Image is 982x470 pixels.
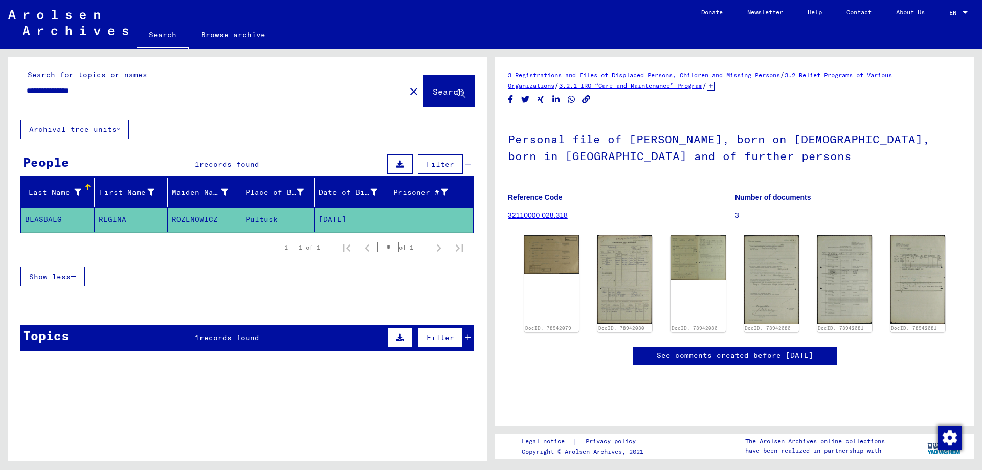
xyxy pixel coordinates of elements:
a: Search [137,23,189,49]
button: Share on LinkedIn [551,93,562,106]
div: Maiden Name [172,184,241,200]
button: Clear [404,81,424,101]
mat-header-cell: Place of Birth [241,178,315,207]
img: 001.jpg [524,235,579,273]
a: DocID: 78942080 [672,325,718,331]
h1: Personal file of [PERSON_NAME], born on [DEMOGRAPHIC_DATA], born in [GEOGRAPHIC_DATA] and of furt... [508,116,962,177]
a: Privacy policy [577,436,648,447]
p: Copyright © Arolsen Archives, 2021 [522,447,648,456]
img: 002.jpg [890,235,945,324]
span: Filter [427,333,454,342]
div: Topics [23,326,69,345]
mat-cell: REGINA [95,207,168,232]
span: Show less [29,272,71,281]
b: Number of documents [735,193,811,202]
button: Copy link [581,93,592,106]
button: Share on Twitter [520,93,531,106]
span: 1 [195,160,199,169]
span: EN [949,9,961,16]
span: Filter [427,160,454,169]
a: DocID: 78942080 [598,325,644,331]
img: Change consent [938,426,962,450]
div: Maiden Name [172,187,228,198]
mat-label: Search for topics or names [28,70,147,79]
mat-header-cell: Prisoner # [388,178,474,207]
img: 003.jpg [744,235,799,324]
p: 3 [735,210,962,221]
div: | [522,436,648,447]
mat-header-cell: First Name [95,178,168,207]
span: / [554,81,559,90]
mat-header-cell: Date of Birth [315,178,388,207]
span: Search [433,86,463,97]
mat-header-cell: Last Name [21,178,95,207]
div: Date of Birth [319,187,377,198]
button: Share on WhatsApp [566,93,577,106]
button: First page [337,237,357,258]
img: Arolsen_neg.svg [8,10,128,35]
mat-cell: Pultusk [241,207,315,232]
button: Share on Facebook [505,93,516,106]
button: Archival tree units [20,120,129,139]
button: Show less [20,267,85,286]
a: DocID: 78942080 [745,325,791,331]
b: Reference Code [508,193,563,202]
a: Browse archive [189,23,278,47]
span: / [780,70,785,79]
a: 3.2.1 IRO “Care and Maintenance” Program [559,82,702,89]
div: Place of Birth [245,184,317,200]
mat-header-cell: Maiden Name [168,178,241,207]
span: 1 [195,333,199,342]
span: / [702,81,707,90]
button: Share on Xing [535,93,546,106]
img: 001.jpg [597,235,652,324]
button: Filter [418,328,463,347]
img: yv_logo.png [925,433,964,459]
mat-icon: close [408,85,420,98]
span: records found [199,160,259,169]
a: 32110000 028.318 [508,211,568,219]
p: have been realized in partnership with [745,446,885,455]
div: Prisoner # [392,187,449,198]
div: People [23,153,69,171]
mat-cell: ROZENOWICZ [168,207,241,232]
a: 3 Registrations and Files of Displaced Persons, Children and Missing Persons [508,71,780,79]
button: Next page [429,237,449,258]
div: Last Name [25,184,94,200]
div: Last Name [25,187,81,198]
button: Search [424,75,474,107]
button: Last page [449,237,470,258]
a: DocID: 78942081 [818,325,864,331]
button: Filter [418,154,463,174]
img: 002.jpg [671,235,725,280]
div: 1 – 1 of 1 [284,243,320,252]
div: First Name [99,184,168,200]
a: Legal notice [522,436,573,447]
div: Prisoner # [392,184,461,200]
div: Date of Birth [319,184,390,200]
mat-cell: [DATE] [315,207,388,232]
p: The Arolsen Archives online collections [745,437,885,446]
a: DocID: 78942081 [891,325,937,331]
div: of 1 [377,242,429,252]
div: Place of Birth [245,187,304,198]
div: First Name [99,187,155,198]
mat-cell: BLASBALG [21,207,95,232]
img: 001.jpg [817,235,872,323]
a: DocID: 78942079 [525,325,571,331]
a: See comments created before [DATE] [657,350,813,361]
button: Previous page [357,237,377,258]
span: records found [199,333,259,342]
